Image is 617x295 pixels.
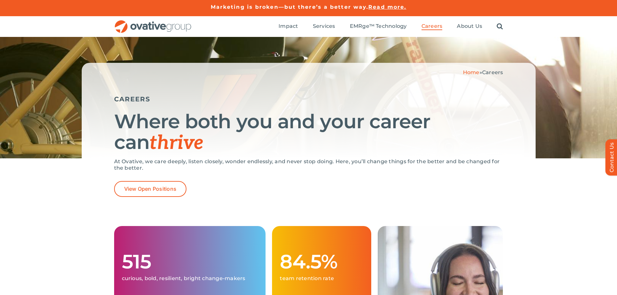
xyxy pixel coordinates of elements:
a: Marketing is broken—but there’s a better way. [211,4,369,10]
a: Read more. [368,4,406,10]
p: At Ovative, we care deeply, listen closely, wonder endlessly, and never stop doing. Here, you’ll ... [114,158,503,171]
h5: CAREERS [114,95,503,103]
h1: 84.5% [280,251,363,272]
nav: Menu [279,16,503,37]
p: curious, bold, resilient, bright change-makers [122,275,258,282]
span: View Open Positions [124,186,177,192]
a: Impact [279,23,298,30]
a: View Open Positions [114,181,187,197]
span: » [463,69,503,75]
a: Services [313,23,335,30]
a: EMRge™ Technology [350,23,407,30]
a: About Us [457,23,482,30]
a: Careers [421,23,443,30]
a: OG_Full_horizontal_RGB [114,19,192,26]
a: Search [497,23,503,30]
h1: 515 [122,251,258,272]
a: Home [463,69,480,75]
span: Careers [482,69,503,75]
p: team retention rate [280,275,363,282]
span: thrive [149,131,204,155]
h1: Where both you and your career can [114,111,503,153]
